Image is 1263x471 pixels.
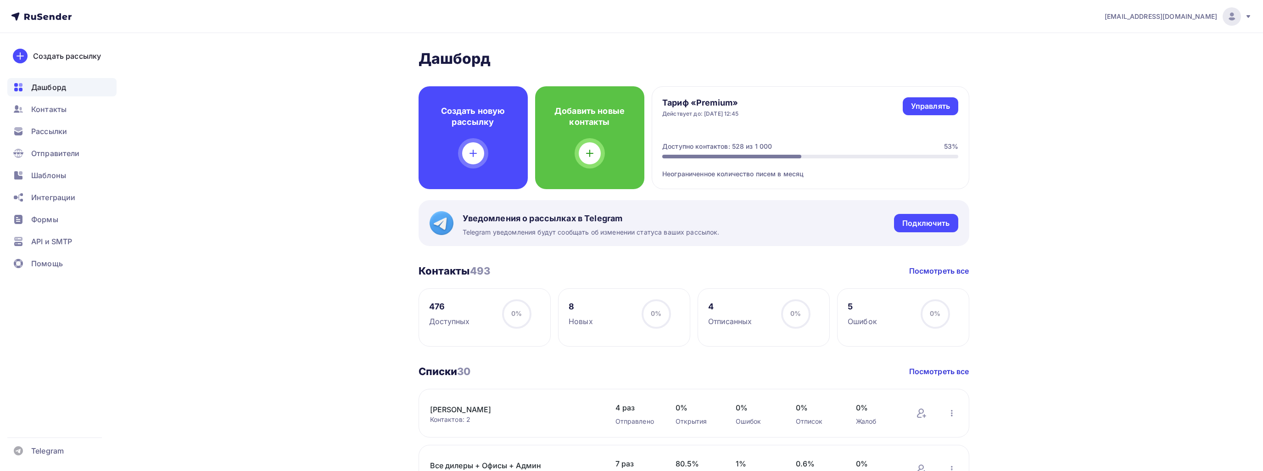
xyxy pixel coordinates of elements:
[736,458,777,469] span: 1%
[31,236,72,247] span: API и SMTP
[615,402,657,413] span: 4 раз
[848,301,877,312] div: 5
[651,309,661,317] span: 0%
[429,301,469,312] div: 476
[31,445,64,456] span: Telegram
[31,104,67,115] span: Контакты
[796,417,838,426] div: Отписок
[662,158,958,179] div: Неограниченное количество писем в месяц
[909,366,969,377] a: Посмотреть все
[848,316,877,327] div: Ошибок
[676,458,717,469] span: 80.5%
[31,82,66,93] span: Дашборд
[615,417,657,426] div: Отправлено
[419,50,969,68] h2: Дашборд
[569,301,593,312] div: 8
[903,97,958,115] a: Управлять
[463,228,720,237] span: Telegram уведомления будут сообщать об изменении статуса ваших рассылок.
[1105,7,1252,26] a: [EMAIL_ADDRESS][DOMAIN_NAME]
[615,458,657,469] span: 7 раз
[419,365,471,378] h3: Списки
[7,78,117,96] a: Дашборд
[790,309,801,317] span: 0%
[911,101,950,112] div: Управлять
[676,417,717,426] div: Открытия
[856,402,898,413] span: 0%
[31,148,80,159] span: Отправители
[708,301,752,312] div: 4
[736,402,777,413] span: 0%
[856,417,898,426] div: Жалоб
[944,142,958,151] div: 53%
[430,415,597,424] div: Контактов: 2
[7,122,117,140] a: Рассылки
[736,417,777,426] div: Ошибок
[31,192,75,203] span: Интеграции
[31,214,58,225] span: Формы
[511,309,522,317] span: 0%
[550,106,630,128] h4: Добавить новые контакты
[463,213,720,224] span: Уведомления о рассылках в Telegram
[433,106,513,128] h4: Создать новую рассылку
[7,100,117,118] a: Контакты
[796,402,838,413] span: 0%
[31,170,66,181] span: Шаблоны
[31,126,67,137] span: Рассылки
[662,110,739,118] div: Действует до: [DATE] 12:45
[856,458,898,469] span: 0%
[7,166,117,185] a: Шаблоны
[902,218,950,229] div: Подключить
[457,365,470,377] span: 30
[430,404,586,415] a: [PERSON_NAME]
[1105,12,1217,21] span: [EMAIL_ADDRESS][DOMAIN_NAME]
[676,402,717,413] span: 0%
[31,258,63,269] span: Помощь
[430,460,586,471] a: Все дилеры + Офисы + Админ
[909,265,969,276] a: Посмотреть все
[429,316,469,327] div: Доступных
[662,97,739,108] h4: Тариф «Premium»
[662,142,772,151] div: Доступно контактов: 528 из 1 000
[33,50,101,62] div: Создать рассылку
[7,210,117,229] a: Формы
[470,265,490,277] span: 493
[569,316,593,327] div: Новых
[930,309,940,317] span: 0%
[419,264,491,277] h3: Контакты
[796,458,838,469] span: 0.6%
[7,144,117,163] a: Отправители
[708,316,752,327] div: Отписанных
